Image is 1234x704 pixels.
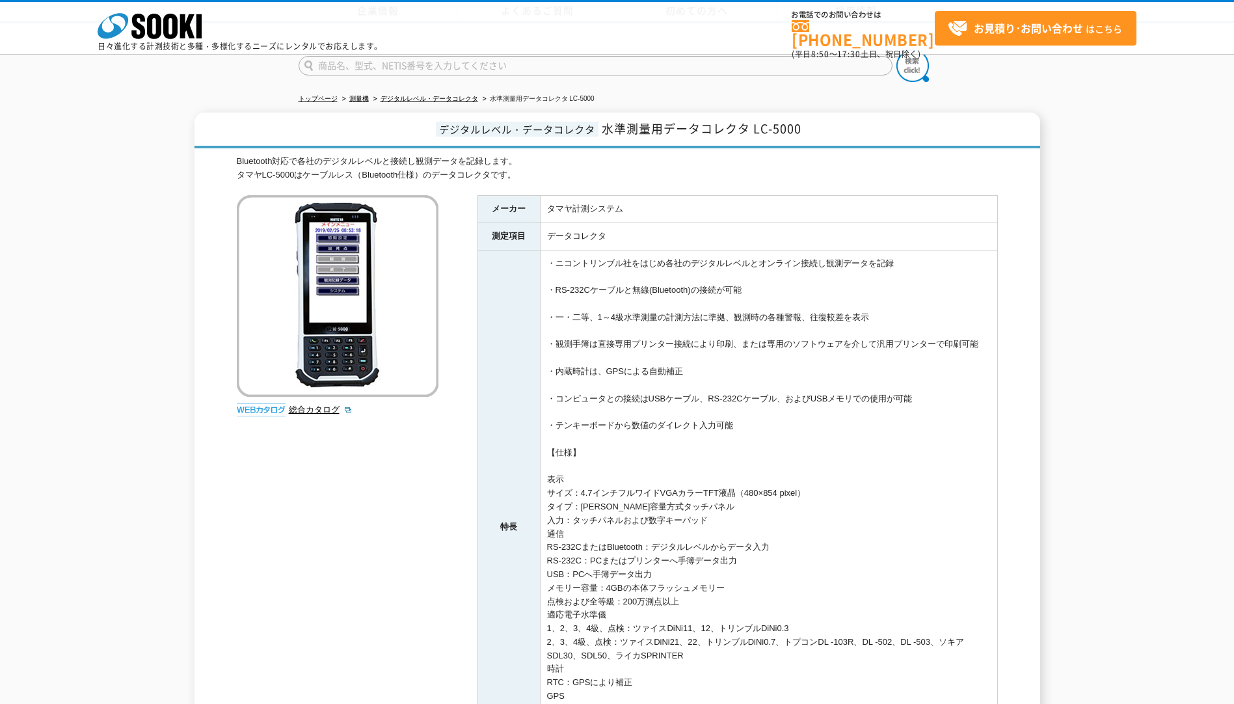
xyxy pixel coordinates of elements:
p: 日々進化する計測技術と多種・多様化するニーズにレンタルでお応えします。 [98,42,382,50]
img: webカタログ [237,403,286,416]
img: 水準測量用データコレクタ LC-5000 [237,195,438,397]
td: タマヤ計測システム [540,195,997,223]
span: はこちら [948,19,1122,38]
span: 8:50 [811,48,829,60]
a: [PHONE_NUMBER] [792,20,935,47]
span: (平日 ～ 土日、祝日除く) [792,48,920,60]
a: 測量機 [349,95,369,102]
span: お電話でのお問い合わせは [792,11,935,19]
input: 商品名、型式、NETIS番号を入力してください [299,56,892,75]
img: btn_search.png [896,49,929,82]
a: トップページ [299,95,338,102]
span: 水準測量用データコレクタ LC-5000 [602,120,801,137]
li: 水準測量用データコレクタ LC-5000 [480,92,595,106]
a: お見積り･お問い合わせはこちら [935,11,1136,46]
div: Bluetooth対応で各社のデジタルレベルと接続し観測データを記録します。 タマヤLC-5000はケーブルレス（Bluetooth仕様）のデータコレクタです。 [237,155,998,182]
span: デジタルレベル・データコレクタ [436,122,598,137]
td: データコレクタ [540,223,997,250]
strong: お見積り･お問い合わせ [974,20,1083,36]
span: 17:30 [837,48,861,60]
a: 総合カタログ [289,405,353,414]
th: 測定項目 [477,223,540,250]
th: メーカー [477,195,540,223]
a: デジタルレベル・データコレクタ [381,95,478,102]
